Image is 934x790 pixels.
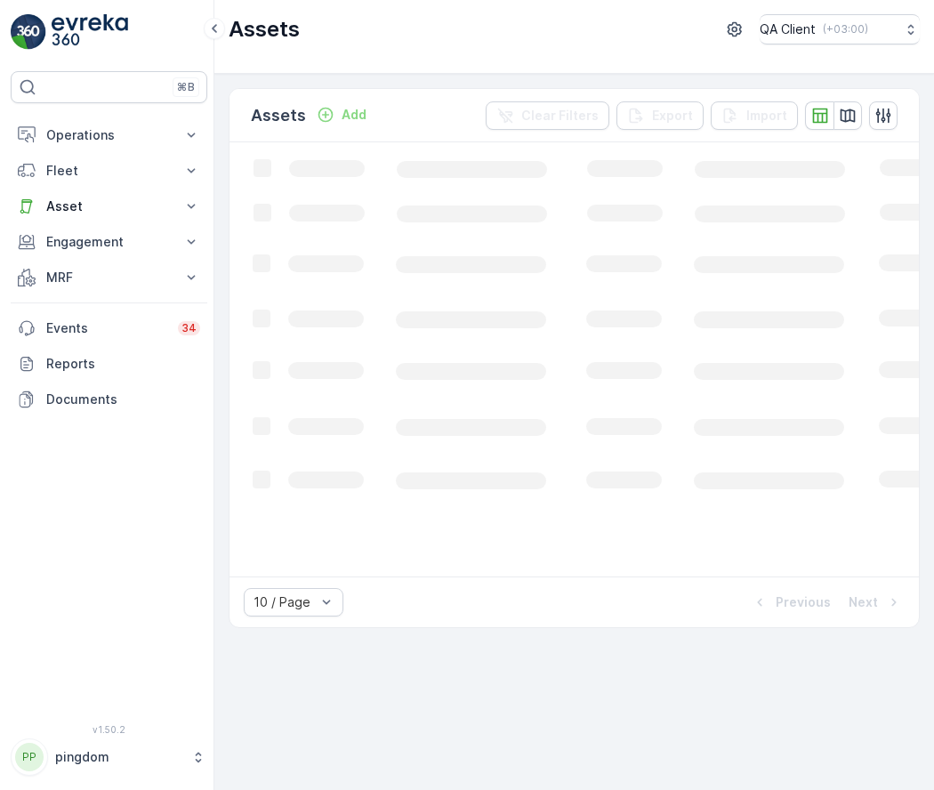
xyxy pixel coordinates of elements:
[229,15,300,44] p: Assets
[11,117,207,153] button: Operations
[46,126,172,144] p: Operations
[46,319,167,337] p: Events
[823,22,868,36] p: ( +03:00 )
[760,14,920,44] button: QA Client(+03:00)
[11,310,207,346] a: Events34
[11,153,207,189] button: Fleet
[310,104,374,125] button: Add
[342,106,366,124] p: Add
[177,80,195,94] p: ⌘B
[15,743,44,771] div: PP
[11,14,46,50] img: logo
[849,593,878,611] p: Next
[652,107,693,125] p: Export
[746,107,787,125] p: Import
[11,224,207,260] button: Engagement
[776,593,831,611] p: Previous
[486,101,609,130] button: Clear Filters
[847,592,905,613] button: Next
[55,748,182,766] p: pingdom
[616,101,704,130] button: Export
[11,189,207,224] button: Asset
[11,260,207,295] button: MRF
[11,346,207,382] a: Reports
[46,197,172,215] p: Asset
[46,391,200,408] p: Documents
[46,162,172,180] p: Fleet
[251,103,306,128] p: Assets
[46,233,172,251] p: Engagement
[749,592,833,613] button: Previous
[711,101,798,130] button: Import
[46,355,200,373] p: Reports
[11,382,207,417] a: Documents
[521,107,599,125] p: Clear Filters
[52,14,128,50] img: logo_light-DOdMpM7g.png
[181,321,197,335] p: 34
[760,20,816,38] p: QA Client
[11,724,207,735] span: v 1.50.2
[11,738,207,776] button: PPpingdom
[46,269,172,286] p: MRF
